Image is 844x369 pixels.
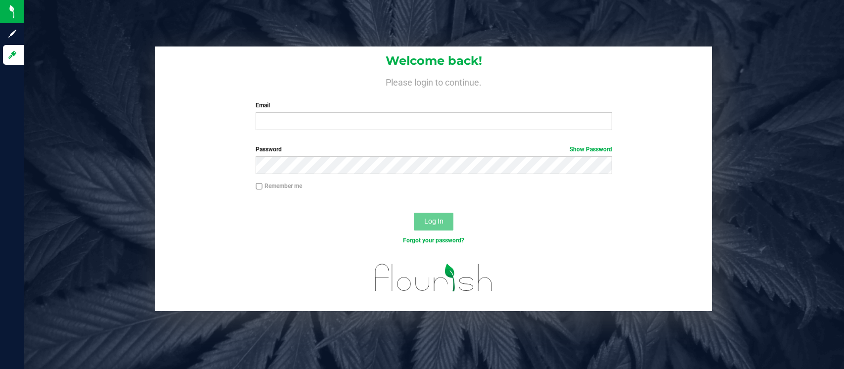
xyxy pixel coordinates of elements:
button: Log In [414,213,453,231]
h1: Welcome back! [155,54,712,67]
inline-svg: Log in [7,50,17,60]
label: Remember me [256,182,302,190]
h4: Please login to continue. [155,75,712,87]
label: Email [256,101,612,110]
img: flourish_logo.svg [364,255,503,300]
a: Forgot your password? [403,237,464,244]
span: Password [256,146,282,153]
input: Remember me [256,183,263,190]
span: Log In [424,217,444,225]
inline-svg: Sign up [7,29,17,39]
a: Show Password [570,146,612,153]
